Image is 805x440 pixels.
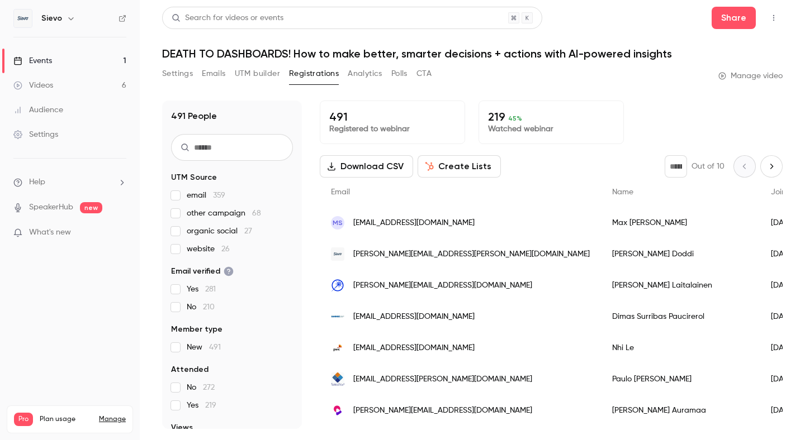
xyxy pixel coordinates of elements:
[13,176,126,188] li: help-dropdown-opener
[187,284,216,295] span: Yes
[712,7,756,29] button: Share
[418,155,501,178] button: Create Lists
[29,202,73,213] a: SpeakerHub
[289,65,339,83] button: Registrations
[187,382,215,393] span: No
[331,247,344,261] img: sievo.com
[13,55,52,66] div: Events
[99,415,126,424] a: Manage
[113,228,126,238] iframe: Noticeable Trigger
[252,209,261,217] span: 68
[331,310,344,323] img: sandoz.com
[187,208,261,219] span: other campaign
[172,12,283,24] div: Search for videos or events
[171,266,234,277] span: Email verified
[353,405,532,417] span: [PERSON_NAME][EMAIL_ADDRESS][DOMAIN_NAME]
[171,324,222,335] span: Member type
[187,302,215,313] span: No
[601,238,760,270] div: [PERSON_NAME] Doddi
[14,9,32,27] img: Sievo
[40,415,92,424] span: Plan usage
[162,47,783,60] h1: DEATH TO DASHBOARDS! How to make better, smarter decisions + actions with AI-powered insights
[171,109,217,123] h1: 491 People
[488,123,614,135] p: Watched webinar
[171,422,193,433] span: Views
[162,65,193,83] button: Settings
[13,80,53,91] div: Videos
[171,172,217,183] span: UTM Source
[353,311,475,323] span: [EMAIL_ADDRESS][DOMAIN_NAME]
[601,207,760,238] div: Max [PERSON_NAME]
[203,384,215,391] span: 272
[171,364,209,375] span: Attended
[612,188,633,196] span: Name
[235,65,280,83] button: UTM builder
[13,104,63,116] div: Audience
[601,301,760,332] div: Dimas Surribas Paucirerol
[331,188,350,196] span: Email
[353,280,532,291] span: [PERSON_NAME][EMAIL_ADDRESS][DOMAIN_NAME]
[80,202,102,213] span: new
[718,70,783,82] a: Manage video
[205,285,216,293] span: 281
[213,192,225,199] span: 359
[333,218,343,228] span: MS
[760,155,783,178] button: Next page
[601,364,760,395] div: Paulo [PERSON_NAME]
[331,341,344,355] img: pwc.fi
[601,270,760,301] div: [PERSON_NAME] Laitalainen
[187,226,252,237] span: organic social
[13,129,58,140] div: Settings
[601,395,760,426] div: [PERSON_NAME] Auramaa
[187,190,225,201] span: email
[14,413,33,426] span: Pro
[203,303,215,311] span: 210
[692,161,724,172] p: Out of 10
[331,279,344,292] img: brightstarlottery.com
[348,65,382,83] button: Analytics
[187,342,221,353] span: New
[331,404,344,417] img: videopalat.fi
[353,374,532,385] span: [EMAIL_ADDRESS][PERSON_NAME][DOMAIN_NAME]
[209,343,221,351] span: 491
[353,217,475,229] span: [EMAIL_ADDRESS][DOMAIN_NAME]
[29,176,45,188] span: Help
[353,342,475,354] span: [EMAIL_ADDRESS][DOMAIN_NAME]
[416,65,432,83] button: CTA
[205,401,216,409] span: 219
[244,227,252,235] span: 27
[488,110,614,123] p: 219
[320,155,413,178] button: Download CSV
[329,123,456,135] p: Registered to webinar
[353,248,590,260] span: [PERSON_NAME][EMAIL_ADDRESS][PERSON_NAME][DOMAIN_NAME]
[331,372,344,386] img: tetrapod.be
[202,65,225,83] button: Emails
[221,245,230,253] span: 26
[187,400,216,411] span: Yes
[508,114,522,122] span: 45 %
[391,65,408,83] button: Polls
[29,227,71,238] span: What's new
[329,110,456,123] p: 491
[187,243,230,255] span: website
[601,332,760,364] div: Nhi Le
[41,13,62,24] h6: Sievo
